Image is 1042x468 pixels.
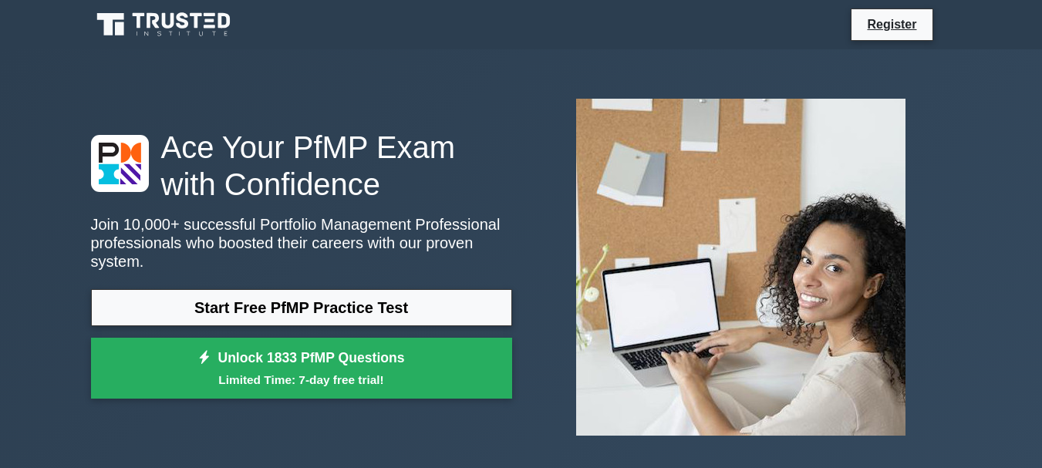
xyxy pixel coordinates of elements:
[91,289,512,326] a: Start Free PfMP Practice Test
[110,371,493,389] small: Limited Time: 7-day free trial!
[91,215,512,271] p: Join 10,000+ successful Portfolio Management Professional professionals who boosted their careers...
[91,129,512,203] h1: Ace Your PfMP Exam with Confidence
[858,15,926,34] a: Register
[91,338,512,399] a: Unlock 1833 PfMP QuestionsLimited Time: 7-day free trial!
